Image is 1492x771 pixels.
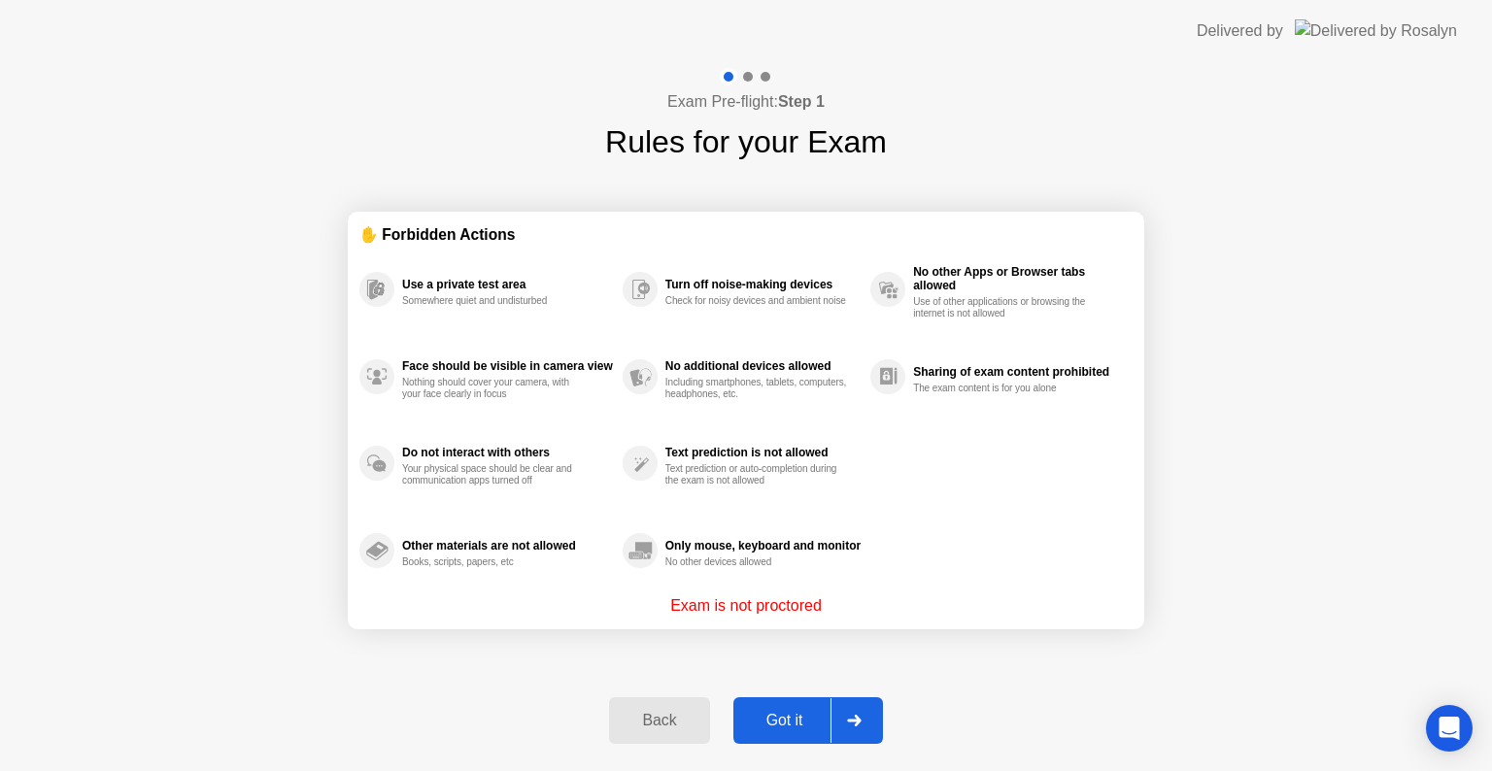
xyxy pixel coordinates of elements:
div: No other devices allowed [665,556,849,568]
div: Do not interact with others [402,446,613,459]
button: Back [609,697,709,744]
div: No additional devices allowed [665,359,861,373]
div: Books, scripts, papers, etc [402,556,586,568]
div: Delivered by [1197,19,1283,43]
div: Got it [739,712,831,729]
div: Somewhere quiet and undisturbed [402,295,586,307]
div: Text prediction or auto-completion during the exam is not allowed [665,463,849,486]
b: Step 1 [778,93,825,110]
div: Turn off noise-making devices [665,278,861,291]
div: Only mouse, keyboard and monitor [665,539,861,553]
div: The exam content is for you alone [913,383,1097,394]
div: Use of other applications or browsing the internet is not allowed [913,296,1097,319]
img: Delivered by Rosalyn [1295,19,1457,42]
div: Face should be visible in camera view [402,359,613,373]
h4: Exam Pre-flight: [667,90,825,114]
h1: Rules for your Exam [605,118,887,165]
div: Back [615,712,703,729]
button: Got it [733,697,883,744]
div: Your physical space should be clear and communication apps turned off [402,463,586,486]
div: Use a private test area [402,278,613,291]
div: ✋ Forbidden Actions [359,223,1133,246]
div: Including smartphones, tablets, computers, headphones, etc. [665,377,849,400]
div: Other materials are not allowed [402,539,613,553]
p: Exam is not proctored [670,594,822,618]
div: Check for noisy devices and ambient noise [665,295,849,307]
div: Open Intercom Messenger [1426,705,1473,752]
div: Sharing of exam content prohibited [913,365,1123,379]
div: Text prediction is not allowed [665,446,861,459]
div: Nothing should cover your camera, with your face clearly in focus [402,377,586,400]
div: No other Apps or Browser tabs allowed [913,265,1123,292]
